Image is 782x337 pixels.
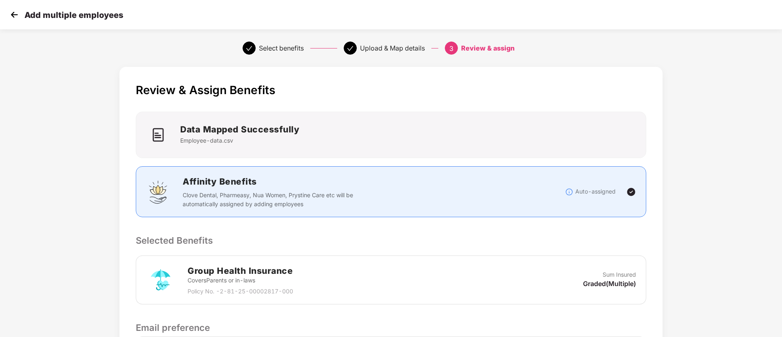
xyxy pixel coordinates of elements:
[146,123,170,147] img: icon
[136,321,646,335] p: Email preference
[136,83,646,97] p: Review & Assign Benefits
[146,180,170,204] img: svg+xml;base64,PHN2ZyBpZD0iQWZmaW5pdHlfQmVuZWZpdHMiIGRhdGEtbmFtZT0iQWZmaW5pdHkgQmVuZWZpdHMiIHhtbG...
[180,136,299,145] p: Employee-data.csv
[347,45,353,52] span: check
[183,191,358,209] p: Clove Dental, Pharmeasy, Nua Women, Prystine Care etc will be automatically assigned by adding em...
[575,187,616,196] p: Auto-assigned
[583,279,636,288] p: Graded(Multiple)
[461,42,515,55] div: Review & assign
[188,276,293,285] p: Covers Parents or in-laws
[188,287,293,296] p: Policy No. - 2-81-25-00002817-000
[8,9,20,21] img: svg+xml;base64,PHN2ZyB4bWxucz0iaHR0cDovL3d3dy53My5vcmcvMjAwMC9zdmciIHdpZHRoPSIzMCIgaGVpZ2h0PSIzMC...
[603,270,636,279] p: Sum Insured
[626,187,636,197] img: svg+xml;base64,PHN2ZyBpZD0iVGljay0yNHgyNCIgeG1sbnM9Imh0dHA6Ly93d3cudzMub3JnLzIwMDAvc3ZnIiB3aWR0aD...
[180,123,299,136] h2: Data Mapped Successfully
[246,45,252,52] span: check
[136,233,646,247] p: Selected Benefits
[565,188,573,196] img: svg+xml;base64,PHN2ZyBpZD0iSW5mb18tXzMyeDMyIiBkYXRhLW5hbWU9IkluZm8gLSAzMngzMiIgeG1sbnM9Imh0dHA6Ly...
[183,175,475,188] h2: Affinity Benefits
[188,264,293,278] h2: Group Health Insurance
[24,10,123,20] p: Add multiple employees
[360,42,425,55] div: Upload & Map details
[146,265,175,295] img: svg+xml;base64,PHN2ZyB4bWxucz0iaHR0cDovL3d3dy53My5vcmcvMjAwMC9zdmciIHdpZHRoPSI3MiIgaGVpZ2h0PSI3Mi...
[449,44,453,53] span: 3
[259,42,304,55] div: Select benefits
